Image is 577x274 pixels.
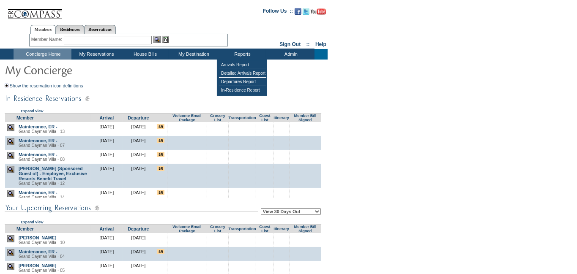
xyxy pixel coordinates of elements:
span: Grand Cayman Villa - 14 [19,195,65,200]
img: Subscribe to our YouTube Channel [311,8,326,15]
td: Follow Us :: [263,7,293,17]
a: Become our fan on Facebook [295,11,301,16]
a: Grocery List [210,114,225,122]
input: There are special requests for this reservation! [157,249,164,254]
img: blank.gif [265,190,265,190]
img: blank.gif [242,138,243,138]
a: Residences [56,25,84,34]
a: Member [16,226,34,231]
td: [DATE] [123,136,154,150]
span: Grand Cayman Villa - 07 [19,143,65,148]
a: Maintenance, ER - [19,124,57,129]
input: There are special requests for this reservation! [157,166,164,171]
img: blank.gif [242,263,243,263]
span: Grand Cayman Villa - 08 [19,157,65,162]
span: Grand Cayman Villa - 13 [19,129,65,134]
img: blank.gif [265,124,265,125]
span: Grand Cayman Villa - 04 [19,254,65,259]
span: Grand Cayman Villa - 05 [19,268,65,273]
a: Grocery List [210,225,225,233]
a: Member Bill Signed [294,225,317,233]
img: blank.gif [265,138,265,138]
a: Subscribe to our YouTube Channel [311,11,326,16]
td: Arrivals Report [219,61,266,69]
a: Departure [128,226,149,231]
a: Guest List [259,225,270,233]
input: There are special requests for this reservation! [157,190,164,195]
td: In-Residence Report [219,86,266,94]
img: Become our fan on Facebook [295,8,301,15]
a: Transportation [228,227,256,231]
td: [DATE] [91,150,123,164]
a: Welcome Email Package [172,225,201,233]
a: Itinerary [273,116,289,120]
img: blank.gif [265,235,265,236]
td: [DATE] [123,122,154,136]
td: [DATE] [91,136,123,150]
td: [DATE] [123,150,154,164]
td: [DATE] [91,188,123,202]
a: Reservations [84,25,116,34]
img: view [7,138,14,145]
a: [PERSON_NAME] (Sponsored Guest of) - Employee, Exclusive Resorts Benefit Travel [19,166,87,181]
img: blank.gif [242,249,243,250]
a: Guest List [259,114,270,122]
a: Sign Out [279,41,301,47]
a: Itinerary [273,227,289,231]
a: Expand View [21,220,43,224]
td: House Bills [120,49,169,60]
input: There are special requests for this reservation! [157,124,164,129]
img: blank.gif [265,152,265,152]
img: view [7,166,14,173]
img: blank.gif [265,263,265,263]
img: view [7,263,14,270]
img: view [7,124,14,131]
img: Show the reservation icon definitions [5,84,8,87]
a: [PERSON_NAME] [19,235,56,240]
img: blank.gif [265,249,265,250]
td: [DATE] [123,188,154,202]
a: Follow us on Twitter [303,11,309,16]
td: Reports [217,49,266,60]
input: There are special requests for this reservation! [157,152,164,157]
a: Maintenance, ER - [19,152,57,157]
div: Member Name: [31,36,64,43]
img: view [7,152,14,159]
span: :: [306,41,310,47]
a: Maintenance, ER - [19,190,57,195]
img: blank.gif [242,152,243,152]
a: Departure [128,115,149,120]
td: [DATE] [123,164,154,188]
img: subTtlConUpcomingReservatio.gif [5,203,258,213]
td: My Reservations [71,49,120,60]
td: Departures Report [219,78,266,86]
a: Member Bill Signed [294,114,317,122]
td: [DATE] [91,247,123,261]
a: Maintenance, ER - [19,138,57,143]
td: Admin [266,49,314,60]
span: Grand Cayman Villa - 12 [19,181,65,186]
td: [DATE] [91,233,123,247]
a: Transportation [228,116,256,120]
